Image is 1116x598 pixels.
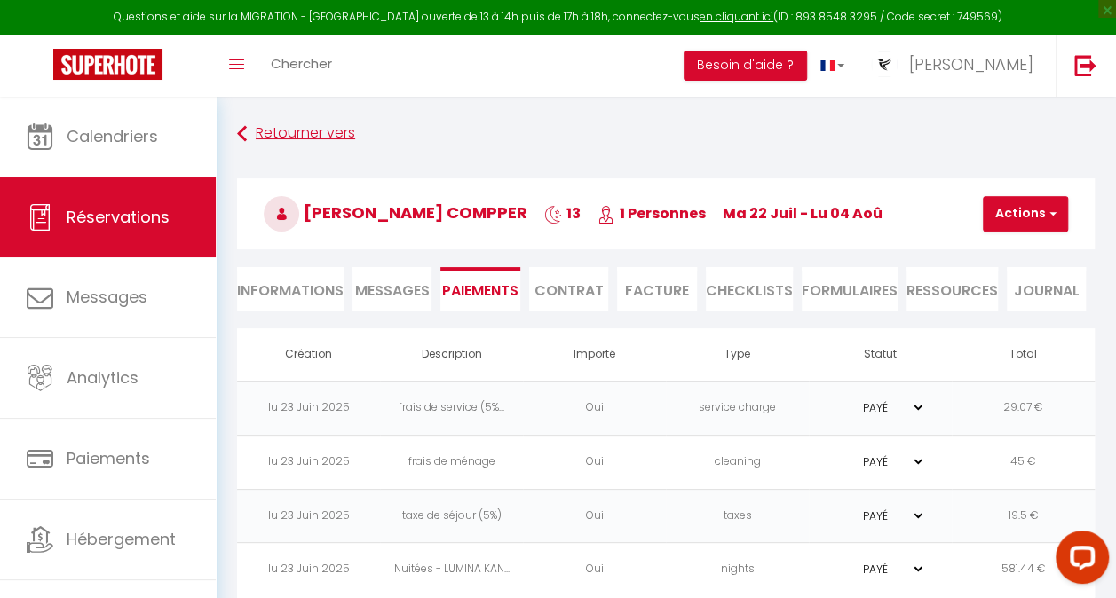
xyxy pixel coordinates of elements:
[67,528,176,550] span: Hébergement
[237,267,344,311] li: Informations
[523,489,666,543] td: Oui
[380,489,523,543] td: taxe de séjour (5%)
[666,328,809,381] th: Type
[67,447,150,469] span: Paiements
[802,267,898,311] li: FORMULAIRES
[237,381,380,435] td: lu 23 Juin 2025
[666,435,809,489] td: cleaning
[617,267,696,311] li: Facture
[684,51,807,81] button: Besoin d'aide ?
[67,125,158,147] span: Calendriers
[440,267,519,311] li: Paiements
[909,53,1033,75] span: [PERSON_NAME]
[67,206,170,228] span: Réservations
[237,543,380,597] td: lu 23 Juin 2025
[952,381,1095,435] td: 29.07 €
[871,51,898,78] img: ...
[355,280,430,301] span: Messages
[906,267,998,311] li: Ressources
[523,435,666,489] td: Oui
[809,328,952,381] th: Statut
[1041,523,1116,598] iframe: LiveChat chat widget
[380,543,523,597] td: Nuitées - LUMINA KAN...
[700,9,773,24] a: en cliquant ici
[706,267,793,311] li: CHECKLISTS
[237,328,380,381] th: Création
[983,196,1068,232] button: Actions
[380,381,523,435] td: frais de service (5%...
[952,328,1095,381] th: Total
[1074,54,1096,76] img: logout
[529,267,608,311] li: Contrat
[380,435,523,489] td: frais de ménage
[952,543,1095,597] td: 581.44 €
[523,381,666,435] td: Oui
[380,328,523,381] th: Description
[666,381,809,435] td: service charge
[666,489,809,543] td: taxes
[264,201,527,224] span: [PERSON_NAME] COMPPER
[67,286,147,308] span: Messages
[67,366,139,389] span: Analytics
[858,35,1056,97] a: ... [PERSON_NAME]
[544,203,581,224] span: 13
[598,203,706,224] span: 1 Personnes
[952,435,1095,489] td: 45 €
[237,489,380,543] td: lu 23 Juin 2025
[257,35,345,97] a: Chercher
[523,543,666,597] td: Oui
[666,543,809,597] td: nights
[53,49,162,80] img: Super Booking
[237,435,380,489] td: lu 23 Juin 2025
[237,118,1095,150] a: Retourner vers
[1007,267,1086,311] li: Journal
[952,489,1095,543] td: 19.5 €
[523,328,666,381] th: Importé
[723,203,883,224] span: ma 22 Juil - lu 04 Aoû
[271,54,332,73] span: Chercher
